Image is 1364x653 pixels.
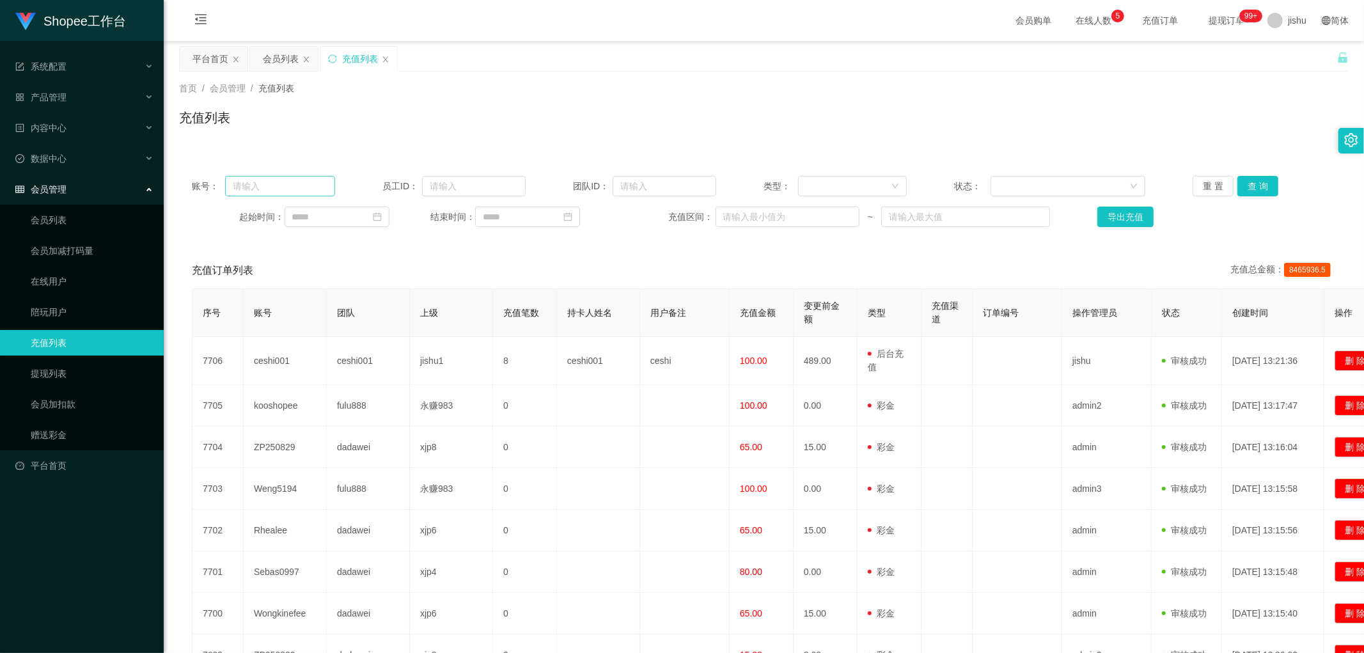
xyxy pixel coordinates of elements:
td: [DATE] 13:16:04 [1222,427,1324,468]
span: 彩金 [868,400,895,411]
span: 充值订单 [1136,16,1184,25]
td: 15.00 [794,510,858,551]
span: ~ [859,210,882,224]
span: 操作管理员 [1072,308,1117,318]
span: 状态： [955,180,991,193]
span: 充值笔数 [503,308,539,318]
td: 永赚983 [410,385,493,427]
td: 15.00 [794,427,858,468]
span: 变更前金额 [804,301,840,324]
td: xjp4 [410,551,493,593]
img: logo.9652507e.png [15,13,36,31]
h1: Shopee工作台 [43,1,126,42]
a: 在线用户 [31,269,153,294]
a: 充值列表 [31,330,153,356]
span: 100.00 [740,484,767,494]
a: 会员列表 [31,207,153,233]
td: 0 [493,593,557,634]
span: 审核成功 [1162,442,1207,452]
span: 操作 [1335,308,1352,318]
td: fulu888 [327,385,410,427]
span: 团队ID： [573,180,613,193]
td: dadawei [327,510,410,551]
button: 重 置 [1193,176,1234,196]
input: 请输入 [613,176,716,196]
td: ceshi [640,337,730,385]
td: kooshopee [244,385,327,427]
td: [DATE] 13:15:56 [1222,510,1324,551]
span: 彩金 [868,442,895,452]
i: 图标: calendar [373,212,382,221]
td: 7700 [192,593,244,634]
span: 用户备注 [650,308,686,318]
i: 图标: menu-fold [179,1,223,42]
span: 账号 [254,308,272,318]
td: admin [1062,593,1152,634]
span: 提现订单 [1202,16,1251,25]
td: [DATE] 13:17:47 [1222,385,1324,427]
i: 图标: check-circle-o [15,154,24,163]
span: 结束时间： [430,210,475,224]
td: admin [1062,510,1152,551]
span: 80.00 [740,567,762,577]
td: 7706 [192,337,244,385]
a: 赠送彩金 [31,422,153,448]
i: 图标: profile [15,123,24,132]
i: 图标: setting [1344,133,1358,147]
td: admin3 [1062,468,1152,510]
td: 489.00 [794,337,858,385]
td: [DATE] 13:15:48 [1222,551,1324,593]
span: 员工ID： [382,180,422,193]
td: ZP250829 [244,427,327,468]
span: 审核成功 [1162,484,1207,494]
div: 平台首页 [192,47,228,71]
span: 内容中心 [15,123,67,133]
input: 请输入最大值 [881,207,1049,227]
td: 0 [493,468,557,510]
td: 15.00 [794,593,858,634]
td: 0 [493,385,557,427]
i: 图标: close [232,56,240,63]
p: 5 [1116,10,1120,22]
span: 65.00 [740,525,762,535]
td: 7703 [192,468,244,510]
span: 在线人数 [1069,16,1118,25]
span: 团队 [337,308,355,318]
input: 请输入 [422,176,526,196]
td: 0.00 [794,385,858,427]
a: 陪玩用户 [31,299,153,325]
input: 请输入最小值为 [716,207,859,227]
span: 序号 [203,308,221,318]
a: 图标: dashboard平台首页 [15,453,153,478]
a: 会员加减打码量 [31,238,153,264]
span: / [251,83,253,93]
span: 产品管理 [15,92,67,102]
a: 提现列表 [31,361,153,386]
button: 导出充值 [1097,207,1154,227]
td: ceshi001 [557,337,640,385]
span: 账号： [192,180,225,193]
td: [DATE] 13:15:58 [1222,468,1324,510]
td: 0 [493,551,557,593]
td: [DATE] 13:15:40 [1222,593,1324,634]
span: 审核成功 [1162,608,1207,618]
td: [DATE] 13:21:36 [1222,337,1324,385]
i: 图标: form [15,62,24,71]
td: 7701 [192,551,244,593]
span: 起始时间： [240,210,285,224]
a: 会员加扣款 [31,391,153,417]
a: Shopee工作台 [15,15,126,26]
td: 0 [493,427,557,468]
i: 图标: down [891,182,899,191]
i: 图标: down [1130,182,1138,191]
span: 彩金 [868,608,895,618]
td: dadawei [327,593,410,634]
div: 充值列表 [342,47,378,71]
span: 彩金 [868,484,895,494]
td: xjp8 [410,427,493,468]
span: 审核成功 [1162,356,1207,366]
span: 后台充值 [868,349,904,372]
span: 8465936.5 [1284,263,1331,277]
sup: 5 [1111,10,1124,22]
i: 图标: unlock [1337,52,1349,63]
